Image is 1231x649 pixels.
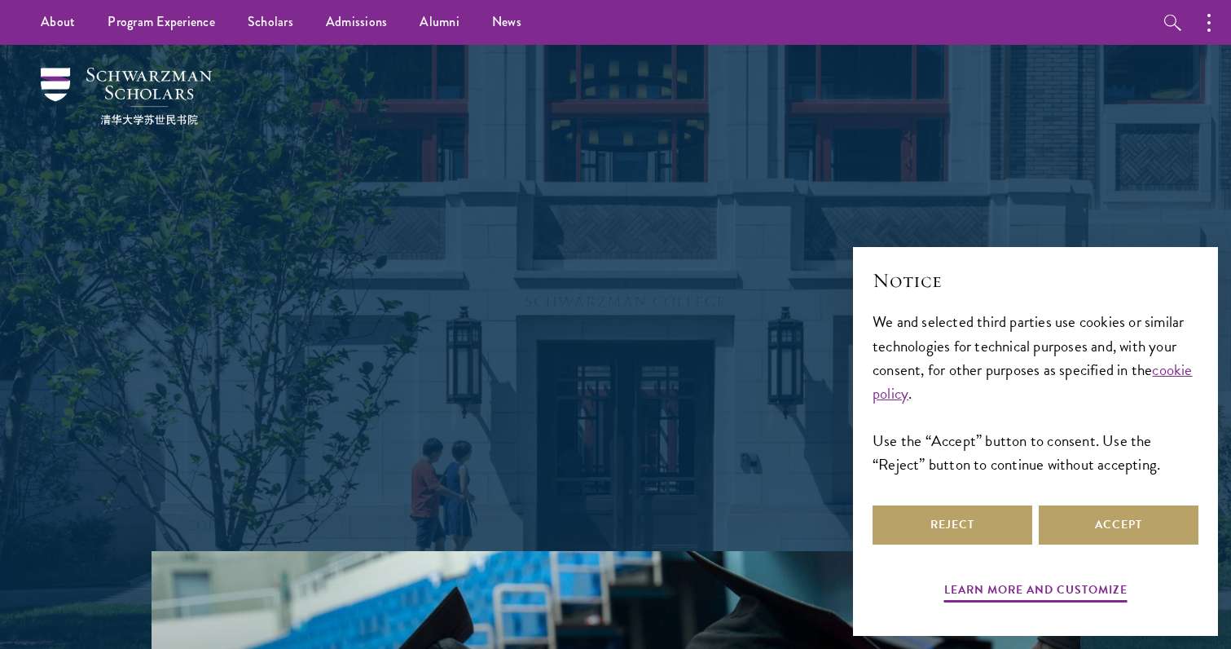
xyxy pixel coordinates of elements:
button: Reject [873,506,1032,545]
h2: Notice [873,267,1198,294]
img: Schwarzman Scholars [41,68,212,125]
button: Accept [1039,506,1198,545]
button: Learn more and customize [944,580,1128,605]
a: cookie policy [873,358,1193,405]
div: We and selected third parties use cookies or similar technologies for technical purposes and, wit... [873,310,1198,475]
